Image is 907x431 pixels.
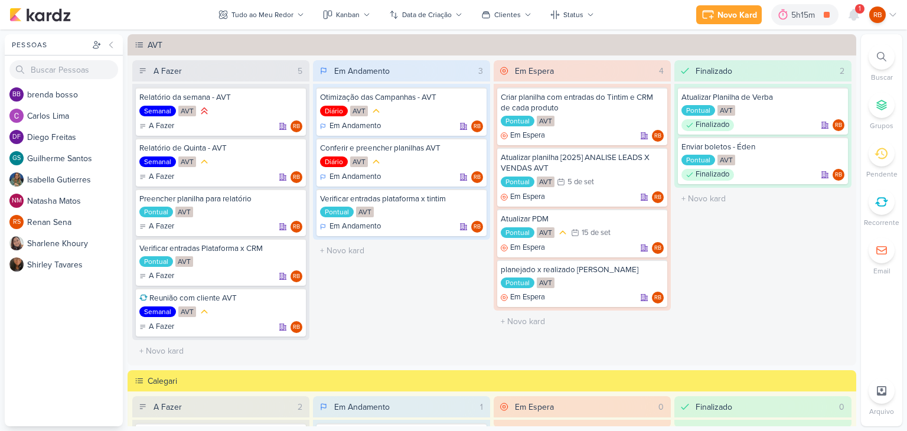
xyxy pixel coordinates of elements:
[139,120,174,132] div: A Fazer
[291,270,302,282] div: Responsável: Rogerio Bispo
[329,171,381,183] p: Em Andamento
[515,65,554,77] div: Em Espera
[501,92,664,113] div: Criar planilha com entradas do Tintim e CRM de cada produto
[471,171,483,183] div: Responsável: Rogerio Bispo
[320,120,381,132] div: Em Andamento
[320,194,483,204] div: Verificar entradas plataforma x tintim
[320,92,483,103] div: Otimização das Campanhas - AVT
[9,194,24,208] div: Natasha Matos
[510,130,545,142] p: Em Espera
[501,265,664,275] div: planejado x realizado Éden
[198,105,210,117] div: Prioridade Alta
[717,155,735,165] div: AVT
[696,65,732,77] div: Finalizado
[139,256,173,267] div: Pontual
[9,215,24,229] div: Renan Sena
[320,171,381,183] div: Em Andamento
[515,401,554,413] div: Em Espera
[654,195,661,201] p: RB
[27,110,123,122] div: C a r l o s L i m a
[652,191,664,203] div: Rogerio Bispo
[654,401,668,413] div: 0
[135,342,307,360] input: + Novo kard
[293,65,307,77] div: 5
[329,120,381,132] p: Em Andamento
[154,65,182,77] div: A Fazer
[356,207,374,217] div: AVT
[12,198,22,204] p: NM
[835,172,842,178] p: RB
[139,321,174,333] div: A Fazer
[178,306,196,317] div: AVT
[291,221,302,233] div: Responsável: Rogerio Bispo
[474,124,481,130] p: RB
[320,221,381,233] div: Em Andamento
[149,120,174,132] p: A Fazer
[27,89,123,101] div: b r e n d a b o s s o
[873,266,890,276] p: Email
[537,227,554,238] div: AVT
[148,375,853,387] div: Calegari
[510,191,545,203] p: Em Espera
[293,325,300,331] p: RB
[510,292,545,303] p: Em Espera
[833,119,844,131] div: Rogerio Bispo
[681,155,715,165] div: Pontual
[791,9,818,21] div: 5h15m
[198,306,210,318] div: Prioridade Média
[9,151,24,165] div: Guilherme Santos
[293,401,307,413] div: 2
[293,274,300,280] p: RB
[9,60,118,79] input: Buscar Pessoas
[139,270,174,282] div: A Fazer
[27,259,123,271] div: S h i r l e y T a v a r e s
[496,313,668,330] input: + Novo kard
[501,191,545,203] div: Em Espera
[291,171,302,183] div: Responsável: Rogerio Bispo
[582,229,611,237] div: 15 de set
[139,156,176,167] div: Semanal
[864,217,899,228] p: Recorrente
[474,65,488,77] div: 3
[27,216,123,228] div: R e n a n S e n a
[501,292,545,303] div: Em Espera
[681,92,844,103] div: Atualizar Planilha de Verba
[13,219,21,226] p: RS
[654,133,661,139] p: RB
[652,191,664,203] div: Responsável: Rogerio Bispo
[175,256,193,267] div: AVT
[148,39,853,51] div: AVT
[178,156,196,167] div: AVT
[474,224,481,230] p: RB
[139,207,173,217] div: Pontual
[475,401,488,413] div: 1
[9,257,24,272] img: Shirley Tavares
[833,169,844,181] div: Rogerio Bispo
[833,169,844,181] div: Responsável: Rogerio Bispo
[315,242,488,259] input: + Novo kard
[12,92,21,98] p: bb
[501,130,545,142] div: Em Espera
[320,156,348,167] div: Diário
[291,321,302,333] div: Responsável: Rogerio Bispo
[370,105,382,117] div: Prioridade Média
[334,401,390,413] div: Em Andamento
[677,190,849,207] input: + Novo kard
[501,177,534,187] div: Pontual
[154,401,182,413] div: A Fazer
[717,9,757,21] div: Novo Kard
[198,156,210,168] div: Prioridade Média
[291,270,302,282] div: Rogerio Bispo
[835,123,842,129] p: RB
[696,401,732,413] div: Finalizado
[681,119,734,131] div: Finalizado
[9,109,24,123] img: Carlos Lima
[27,152,123,165] div: G u i l h e r m e S a n t o s
[149,221,174,233] p: A Fazer
[696,119,729,131] p: Finalizado
[9,236,24,250] img: Sharlene Khoury
[291,171,302,183] div: Rogerio Bispo
[27,195,123,207] div: N a t a s h a M a t o s
[537,277,554,288] div: AVT
[291,120,302,132] div: Responsável: Rogerio Bispo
